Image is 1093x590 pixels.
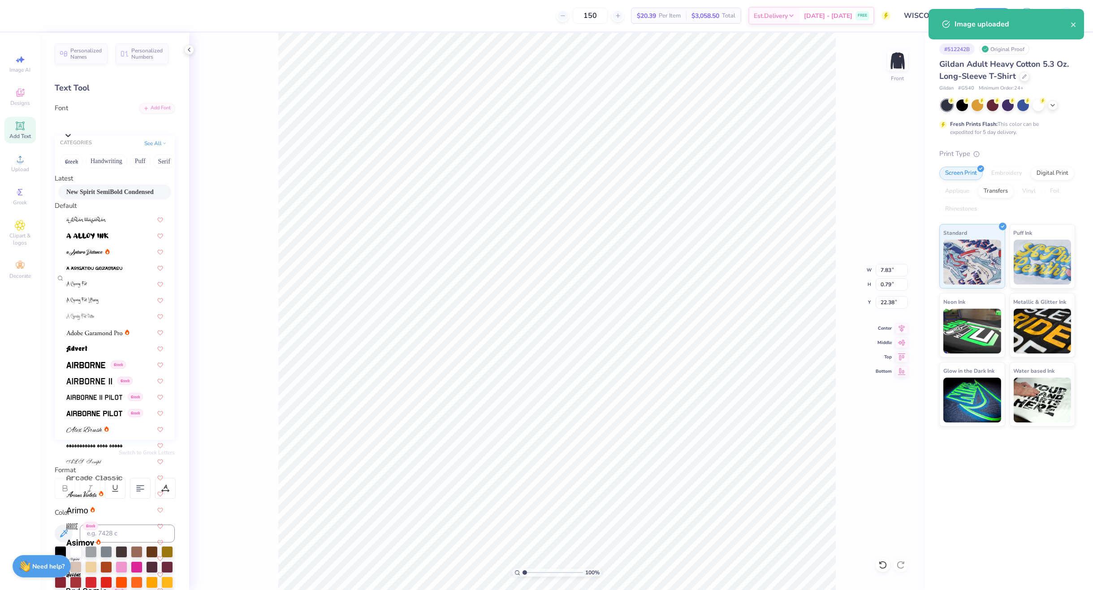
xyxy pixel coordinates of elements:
span: Glow in the Dark Ink [943,366,994,375]
strong: Fresh Prints Flash: [950,121,998,128]
div: Digital Print [1031,167,1074,180]
span: 100 % [585,568,600,577]
span: Total [722,11,735,21]
span: Personalized Names [70,47,102,60]
span: Neon Ink [943,297,965,306]
span: Gildan [939,85,954,92]
strong: Need help? [33,562,65,571]
img: a Arigatou Gozaimasu [66,265,122,271]
div: This color can be expedited for 5 day delivery. [950,120,1060,136]
div: Rhinestones [939,202,983,216]
span: Greek [117,377,133,385]
img: a Alloy Ink [66,233,108,239]
span: # G540 [958,85,974,92]
span: Greek [83,522,98,530]
span: Est. Delivery [754,11,788,21]
div: Original Proof [979,43,1029,55]
img: Arimo [66,507,88,513]
div: Image uploaded [955,19,1071,30]
span: Decorate [9,272,31,280]
div: # 512242B [939,43,975,55]
div: Vinyl [1016,185,1041,198]
img: Airborne II [66,378,112,384]
span: Image AI [10,66,31,73]
span: Standard [943,228,967,237]
div: Transfers [978,185,1014,198]
div: Print Type [939,149,1075,159]
span: Greek [111,361,126,369]
img: Glow in the Dark Ink [943,378,1001,422]
div: Latest [55,173,175,184]
div: Add Font [139,103,175,113]
img: Arrose [66,523,78,530]
span: Gildan Adult Heavy Cotton 5.3 Oz. Long-Sleeve T-Shirt [939,59,1069,82]
img: AlphaShapes xmas balls [66,443,122,449]
div: Default [55,201,175,211]
img: ALS Script [66,459,102,465]
img: a Ahlan Wasahlan [66,217,106,223]
img: Front [889,52,907,70]
button: See All [142,139,169,148]
span: FREE [858,13,867,19]
img: Asimov [66,539,94,546]
img: Neon Ink [943,309,1001,353]
img: Arcade Classic [66,475,122,481]
img: Advert [66,346,87,352]
span: Center [876,325,892,332]
span: Designs [10,99,30,107]
img: Aspire [66,556,79,562]
div: Screen Print [939,167,983,180]
div: Embroidery [985,167,1028,180]
div: Front [891,74,904,82]
span: Bottom [876,368,892,375]
img: Airborne II Pilot [66,394,122,401]
img: Autone [66,572,81,578]
img: Water based Ink [1014,378,1071,422]
span: Greek [128,409,143,417]
img: Alex Brush [66,426,102,433]
input: Untitled Design [897,7,963,25]
span: Upload [11,166,29,173]
span: Top [876,354,892,360]
input: – – [573,8,608,24]
img: Adobe Garamond Pro [66,330,122,336]
span: Water based Ink [1014,366,1055,375]
span: Middle [876,340,892,346]
span: $3,058.50 [691,11,719,21]
span: Greek [13,199,27,206]
img: Airborne [66,362,105,368]
span: Minimum Order: 24 + [979,85,1024,92]
img: Puff Ink [1014,240,1071,284]
label: Font [55,103,68,113]
button: Puff [130,154,151,168]
button: Switch to Greek Letters [119,449,175,456]
button: Greek [60,154,83,168]
button: close [1071,19,1077,30]
div: Foil [1044,185,1065,198]
img: A Charming Font Outline [66,314,94,320]
span: Metallic & Glitter Ink [1014,297,1067,306]
span: [DATE] - [DATE] [804,11,852,21]
img: Airborne Pilot [66,410,122,417]
span: New Spirit SemiBold Condensed [66,187,154,197]
span: Clipart & logos [4,232,36,246]
img: a Antara Distance [66,249,103,255]
span: $20.39 [637,11,656,21]
img: A Charming Font [66,281,87,288]
span: Add Text [9,133,31,140]
div: Applique [939,185,975,198]
img: A Charming Font Leftleaning [66,297,99,304]
span: Personalized Numbers [131,47,163,60]
img: Standard [943,240,1001,284]
span: Puff Ink [1014,228,1033,237]
button: Handwriting [86,154,127,168]
span: Per Item [659,11,681,21]
button: Serif [153,154,175,168]
img: Metallic & Glitter Ink [1014,309,1071,353]
div: CATEGORIES [60,139,92,147]
div: Text Tool [55,82,175,94]
span: Greek [128,393,143,401]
